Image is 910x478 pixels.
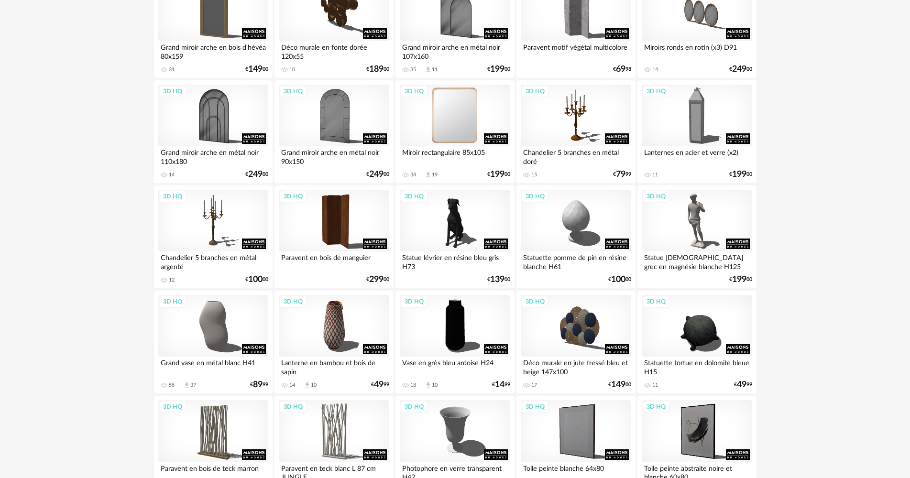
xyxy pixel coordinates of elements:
div: 3D HQ [400,85,428,98]
div: Lanternes en acier et verre (x2) [642,146,752,165]
div: € 99 [734,381,752,388]
div: 10 [432,382,438,389]
div: Chandelier 5 branches en métal doré [521,146,631,165]
a: 3D HQ Statue lévrier en résine bleu gris H73 €13900 [395,185,514,289]
div: € 00 [245,66,268,73]
div: Grand miroir arche en métal noir 110x180 [158,146,268,165]
a: 3D HQ Lanterne en bambou et bois de sapin 14 Download icon 10 €4999 [274,291,393,394]
div: Paravent en bois de manguier [279,251,389,271]
div: Statuette tortue en dolomite bleue H15 [642,357,752,376]
div: € 99 [613,171,631,178]
div: 17 [531,382,537,389]
div: Vase en grès bleu ardoise H24 [400,357,510,376]
span: 100 [611,276,625,283]
a: 3D HQ Chandelier 5 branches en métal doré 15 €7999 [516,80,635,184]
div: 11 [652,382,658,389]
div: 3D HQ [279,190,307,203]
span: 299 [369,276,384,283]
div: € 99 [492,381,510,388]
div: € 00 [245,276,268,283]
div: 34 [410,172,416,178]
span: 249 [732,66,746,73]
span: 89 [253,381,263,388]
div: 3D HQ [400,401,428,413]
span: 14 [495,381,504,388]
span: 49 [737,381,746,388]
div: 14 [169,172,175,178]
a: 3D HQ Grand miroir arche en métal noir 110x180 14 €24900 [154,80,273,184]
a: 3D HQ Statuette tortue en dolomite bleue H15 11 €4999 [637,291,756,394]
div: Statue lévrier en résine bleu gris H73 [400,251,510,271]
div: 14 [652,66,658,73]
a: 3D HQ Statue [DEMOGRAPHIC_DATA] grec en magnésie blanche H125 €19900 [637,185,756,289]
span: 189 [369,66,384,73]
div: € 00 [729,66,752,73]
div: Grand vase en métal blanc H41 [158,357,268,376]
div: 3D HQ [279,295,307,308]
span: Download icon [304,381,311,389]
div: Chandelier 5 branches en métal argenté [158,251,268,271]
span: 199 [732,276,746,283]
div: € 00 [608,381,631,388]
div: € 99 [371,381,389,388]
div: 3D HQ [642,295,670,308]
div: 37 [190,382,196,389]
span: Download icon [183,381,190,389]
div: € 00 [608,276,631,283]
div: Grand miroir arche en métal noir 107x160 [400,41,510,60]
div: 10 [311,382,317,389]
a: 3D HQ Grand miroir arche en métal noir 90x150 €24900 [274,80,393,184]
span: 199 [490,66,504,73]
div: Miroir rectangulaire 85x105 [400,146,510,165]
div: € 00 [487,66,510,73]
div: 3D HQ [159,190,186,203]
div: € 00 [366,66,389,73]
div: 11 [652,172,658,178]
div: 3D HQ [159,401,186,413]
div: Paravent motif végétal multicolore [521,41,631,60]
div: € 00 [487,276,510,283]
div: 19 [432,172,438,178]
div: Grand miroir arche en bois d'hévéa 80x159 [158,41,268,60]
div: 15 [531,172,537,178]
a: 3D HQ Déco murale en jute tressé bleu et beige 147x100 17 €14900 [516,291,635,394]
div: 3D HQ [521,85,549,98]
a: 3D HQ Grand vase en métal blanc H41 55 Download icon 37 €8999 [154,291,273,394]
div: 18 [410,382,416,389]
span: 249 [248,171,263,178]
a: 3D HQ Lanternes en acier et verre (x2) 11 €19900 [637,80,756,184]
span: 199 [732,171,746,178]
span: 199 [490,171,504,178]
span: 149 [611,381,625,388]
div: 3D HQ [279,401,307,413]
div: € 00 [366,171,389,178]
div: 35 [410,66,416,73]
div: 3D HQ [400,190,428,203]
div: 3D HQ [159,295,186,308]
a: 3D HQ Statuette pomme de pin en résine blanche H61 €10000 [516,185,635,289]
div: € 00 [729,171,752,178]
span: 249 [369,171,384,178]
div: Statuette pomme de pin en résine blanche H61 [521,251,631,271]
div: € 99 [250,381,268,388]
span: Download icon [425,66,432,73]
div: 3D HQ [521,401,549,413]
a: 3D HQ Paravent en bois de manguier €29900 [274,185,393,289]
div: 3D HQ [279,85,307,98]
span: 79 [616,171,625,178]
div: 3D HQ [521,295,549,308]
div: Lanterne en bambou et bois de sapin [279,357,389,376]
div: 14 [289,382,295,389]
div: 3D HQ [159,85,186,98]
div: 55 [169,382,175,389]
div: Déco murale en jute tressé bleu et beige 147x100 [521,357,631,376]
div: 12 [169,277,175,283]
div: Grand miroir arche en métal noir 90x150 [279,146,389,165]
span: Download icon [425,171,432,178]
div: 11 [432,66,438,73]
a: 3D HQ Miroir rectangulaire 85x105 34 Download icon 19 €19900 [395,80,514,184]
span: 49 [374,381,384,388]
span: 69 [616,66,625,73]
a: 3D HQ Chandelier 5 branches en métal argenté 12 €10000 [154,185,273,289]
span: 100 [248,276,263,283]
